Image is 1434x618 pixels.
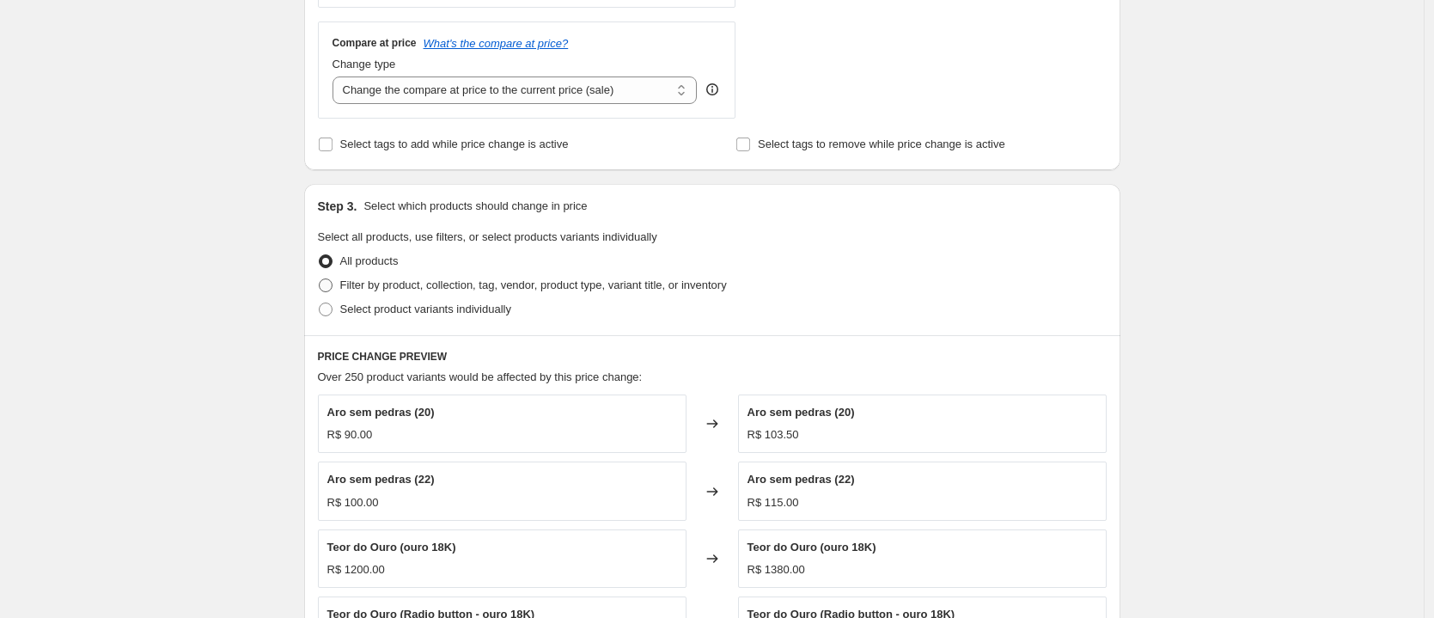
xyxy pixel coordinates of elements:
[327,426,373,444] div: R$ 90.00
[318,230,657,243] span: Select all products, use filters, or select products variants individually
[318,370,643,383] span: Over 250 product variants would be affected by this price change:
[748,541,876,554] span: Teor do Ouro (ouro 18K)
[333,36,417,50] h3: Compare at price
[340,278,727,291] span: Filter by product, collection, tag, vendor, product type, variant title, or inventory
[327,473,435,486] span: Aro sem pedras (22)
[327,494,379,511] div: R$ 100.00
[340,138,569,150] span: Select tags to add while price change is active
[363,198,587,215] p: Select which products should change in price
[318,350,1107,364] h6: PRICE CHANGE PREVIEW
[327,541,456,554] span: Teor do Ouro (ouro 18K)
[748,406,855,419] span: Aro sem pedras (20)
[758,138,1005,150] span: Select tags to remove while price change is active
[704,81,721,98] div: help
[748,426,799,444] div: R$ 103.50
[748,561,805,578] div: R$ 1380.00
[318,198,357,215] h2: Step 3.
[340,303,511,315] span: Select product variants individually
[327,561,385,578] div: R$ 1200.00
[424,37,569,50] button: What's the compare at price?
[333,58,396,70] span: Change type
[748,473,855,486] span: Aro sem pedras (22)
[340,254,399,267] span: All products
[327,406,435,419] span: Aro sem pedras (20)
[748,494,799,511] div: R$ 115.00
